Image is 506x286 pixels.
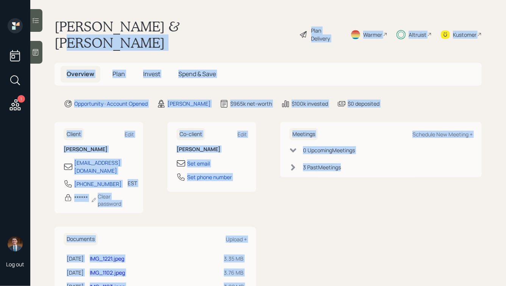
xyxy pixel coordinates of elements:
div: EST [128,179,137,187]
div: Plan Delivery [311,27,341,42]
div: $965k net-worth [230,100,272,108]
div: Edit [125,131,134,138]
div: 0 Upcoming Meeting s [303,146,355,154]
div: Set phone number [187,173,232,181]
div: [PHONE_NUMBER] [74,180,122,188]
div: [PERSON_NAME] [167,100,211,108]
div: Warmer [363,31,382,39]
div: Log out [6,261,24,268]
div: Opportunity · Account Opened [74,100,148,108]
div: [DATE] [67,269,84,277]
div: $0 deposited [348,100,379,108]
div: 3 Past Meeting s [303,163,341,171]
div: [DATE] [67,255,84,263]
h6: Documents [64,233,98,245]
h6: Co-client [176,128,205,141]
span: Invest [143,70,160,78]
div: 3.76 MB [224,269,244,277]
span: Spend & Save [178,70,216,78]
span: Plan [112,70,125,78]
div: Set email [187,159,210,167]
div: Clear password [91,193,134,207]
h1: [PERSON_NAME] & [PERSON_NAME] [55,18,293,51]
div: $100k invested [292,100,328,108]
div: [EMAIL_ADDRESS][DOMAIN_NAME] [74,159,134,175]
span: Overview [67,70,94,78]
div: Altruist [409,31,426,39]
img: hunter_neumayer.jpg [8,236,23,252]
a: IMG_1102.jpeg [90,269,125,276]
h6: Meetings [289,128,318,141]
div: Schedule New Meeting + [412,131,473,138]
div: 3.35 MB [224,255,244,263]
h6: Client [64,128,84,141]
div: 1 [17,95,25,103]
h6: [PERSON_NAME] [64,146,134,153]
div: Upload + [226,236,247,243]
a: IMG_1221.jpeg [90,255,124,262]
div: Edit [237,131,247,138]
h6: [PERSON_NAME] [176,146,247,153]
div: Kustomer [453,31,476,39]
